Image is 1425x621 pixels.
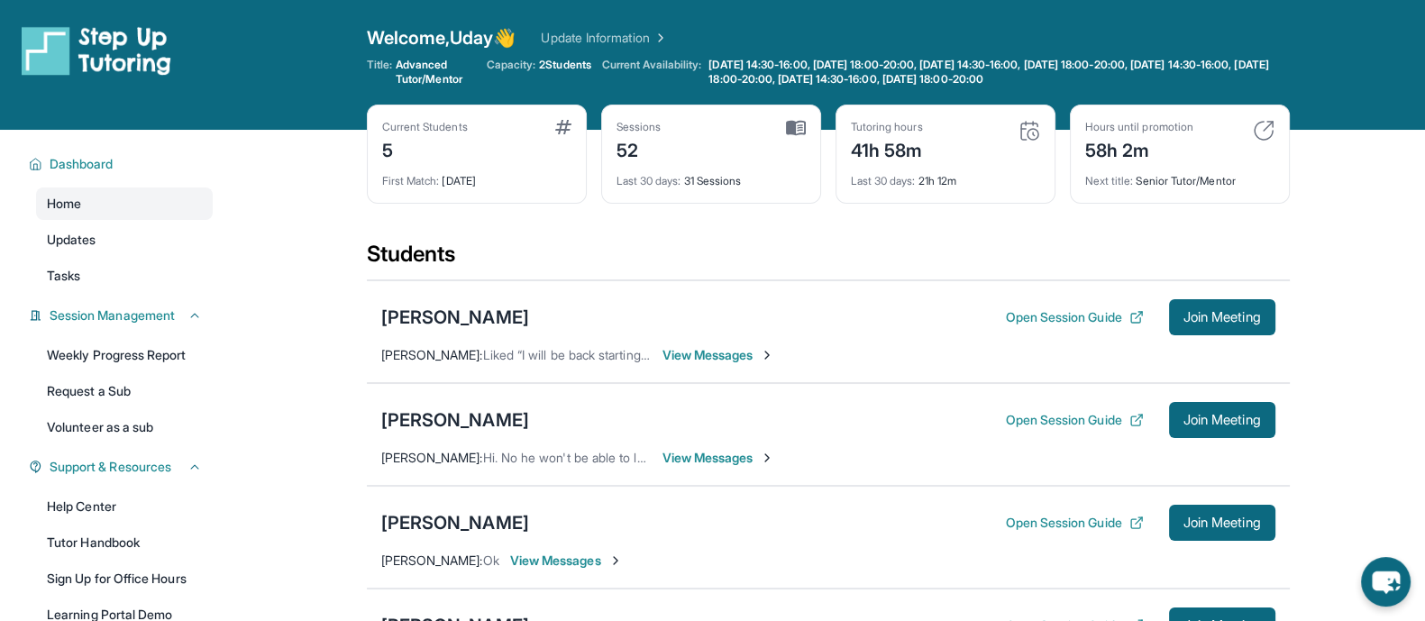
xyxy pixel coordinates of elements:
span: Home [47,195,81,213]
a: Updates [36,224,213,256]
span: [PERSON_NAME] : [381,553,483,568]
span: Hi. No he won't be able to log in [DATE] [483,450,708,465]
span: Title: [367,58,392,87]
img: card [1253,120,1274,142]
span: Advanced Tutor/Mentor [396,58,476,87]
span: Join Meeting [1183,517,1261,528]
a: Tutor Handbook [36,526,213,559]
a: [DATE] 14:30-16:00, [DATE] 18:00-20:00, [DATE] 14:30-16:00, [DATE] 18:00-20:00, [DATE] 14:30-16:0... [705,58,1289,87]
button: Join Meeting [1169,299,1275,335]
span: Dashboard [50,155,114,173]
span: View Messages [662,346,775,364]
div: Current Students [382,120,468,134]
span: Welcome, Uday 👋 [367,25,516,50]
div: 52 [617,134,662,163]
button: Open Session Guide [1005,308,1143,326]
div: 31 Sessions [617,163,806,188]
button: Session Management [42,306,202,324]
img: Chevron-Right [760,451,774,465]
span: First Match : [382,174,440,187]
div: Students [367,240,1290,279]
a: Weekly Progress Report [36,339,213,371]
img: card [1019,120,1040,142]
div: Sessions [617,120,662,134]
span: Ok [483,553,499,568]
img: Chevron Right [650,29,668,47]
a: Sign Up for Office Hours [36,562,213,595]
a: Help Center [36,490,213,523]
button: Dashboard [42,155,202,173]
a: Update Information [541,29,667,47]
span: Updates [47,231,96,249]
div: 58h 2m [1085,134,1193,163]
span: Current Availability: [602,58,701,87]
img: card [786,120,806,136]
span: [PERSON_NAME] : [381,347,483,362]
span: Liked “I will be back starting Thanks Giving” [483,347,730,362]
span: Session Management [50,306,175,324]
div: 21h 12m [851,163,1040,188]
span: Capacity: [487,58,536,72]
div: [PERSON_NAME] [381,305,529,330]
span: View Messages [662,449,775,467]
a: Volunteer as a sub [36,411,213,443]
span: 2 Students [539,58,591,72]
div: [PERSON_NAME] [381,510,529,535]
span: Join Meeting [1183,415,1261,425]
div: [DATE] [382,163,571,188]
div: Hours until promotion [1085,120,1193,134]
button: chat-button [1361,557,1411,607]
span: Last 30 days : [617,174,681,187]
span: Join Meeting [1183,312,1261,323]
span: [PERSON_NAME] : [381,450,483,465]
span: Next title : [1085,174,1134,187]
img: logo [22,25,171,76]
div: [PERSON_NAME] [381,407,529,433]
span: View Messages [510,552,623,570]
button: Support & Resources [42,458,202,476]
div: Senior Tutor/Mentor [1085,163,1274,188]
span: Support & Resources [50,458,171,476]
button: Open Session Guide [1005,514,1143,532]
img: card [555,120,571,134]
button: Join Meeting [1169,402,1275,438]
a: Request a Sub [36,375,213,407]
img: Chevron-Right [760,348,774,362]
span: Tasks [47,267,80,285]
span: [DATE] 14:30-16:00, [DATE] 18:00-20:00, [DATE] 14:30-16:00, [DATE] 18:00-20:00, [DATE] 14:30-16:0... [708,58,1285,87]
a: Home [36,187,213,220]
button: Open Session Guide [1005,411,1143,429]
a: Tasks [36,260,213,292]
img: Chevron-Right [608,553,623,568]
div: 5 [382,134,468,163]
button: Join Meeting [1169,505,1275,541]
div: 41h 58m [851,134,923,163]
span: Last 30 days : [851,174,916,187]
div: Tutoring hours [851,120,923,134]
